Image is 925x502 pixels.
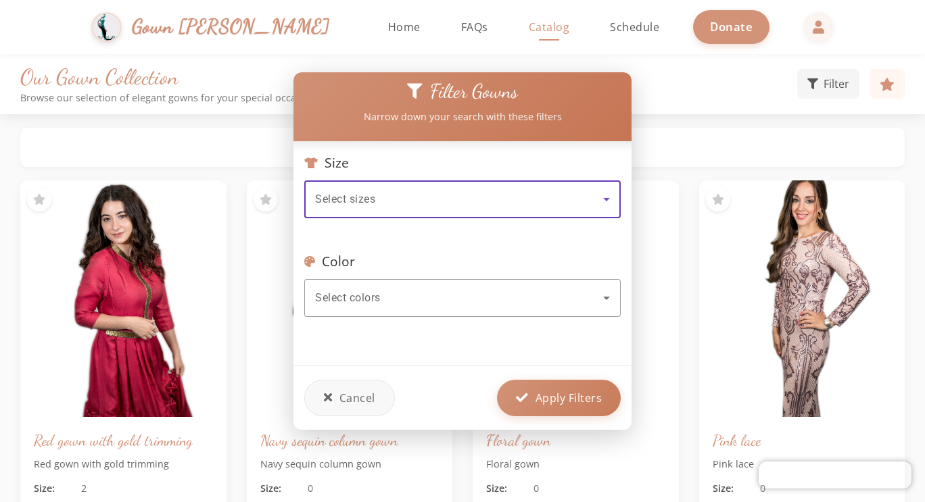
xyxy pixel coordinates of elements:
[430,80,518,103] span: Filter Gowns
[536,390,602,406] span: Apply Filters
[304,380,395,416] button: Cancel
[315,291,381,304] span: Select colors
[322,253,355,269] span: Color
[497,380,621,416] button: Apply Filters
[315,193,375,205] span: Select sizes
[759,461,911,488] iframe: Chatra live chat
[325,155,349,170] span: Size
[339,390,375,406] span: Cancel
[298,109,627,124] p: Narrow down your search with these filters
